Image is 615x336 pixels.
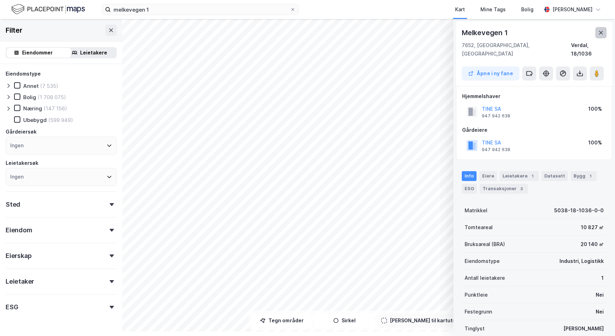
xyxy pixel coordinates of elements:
div: 1 [587,173,594,180]
input: Søk på adresse, matrikkel, gårdeiere, leietakere eller personer [111,4,290,15]
div: Mine Tags [480,5,506,14]
div: Hjemmelshaver [462,92,606,101]
div: 1 [529,173,536,180]
div: Antall leietakere [465,274,505,282]
div: 20 140 ㎡ [581,240,604,248]
iframe: Chat Widget [580,302,615,336]
div: 3 [518,185,525,192]
div: ESG [462,184,477,194]
button: Sirkel [315,314,374,328]
div: [PERSON_NAME] [552,5,593,14]
div: (599 949) [48,117,73,123]
div: Melkevegen 1 [462,27,509,38]
div: Bolig [521,5,533,14]
div: Annet [23,83,39,89]
div: Ingen [10,173,24,181]
button: Åpne i ny fane [462,66,519,80]
div: (1 708 075) [38,94,66,101]
div: Kart [455,5,465,14]
div: Næring [23,105,42,112]
div: Eierskap [6,252,31,260]
div: [PERSON_NAME] til kartutsnitt [390,316,464,325]
div: Eiere [479,171,497,181]
div: ESG [6,303,18,311]
div: Eiendom [6,226,32,234]
div: 100% [588,105,602,113]
div: Bolig [23,94,36,101]
div: Festegrunn [465,308,492,316]
div: Bruksareal (BRA) [465,240,505,248]
div: 5038-18-1036-0-0 [554,206,604,215]
div: Verdal, 18/1036 [571,41,607,58]
div: Eiendomstype [6,70,41,78]
img: logo.f888ab2527a4732fd821a326f86c7f29.svg [11,3,85,15]
div: Leietakere [80,49,107,57]
div: Tomteareal [465,223,493,232]
div: Industri, Logistikk [559,257,604,265]
div: Leietaker [6,277,34,286]
div: Matrikkel [465,206,487,215]
button: Tegn områder [252,314,312,328]
div: Punktleie [465,291,488,299]
div: 7652, [GEOGRAPHIC_DATA], [GEOGRAPHIC_DATA] [462,41,571,58]
div: Eiendommer [22,49,53,57]
div: Sted [6,200,20,209]
div: Ubebygd [23,117,47,123]
div: Datasett [542,171,568,181]
div: Nei [596,291,604,299]
div: 947 942 638 [482,113,510,119]
div: Eiendomstype [465,257,500,265]
div: Transaksjoner [480,184,528,194]
div: Bygg [571,171,597,181]
div: 10 827 ㎡ [581,223,604,232]
div: Leietakersøk [6,159,38,167]
div: (147 156) [44,105,67,112]
div: Tinglyst [465,324,485,333]
div: [PERSON_NAME] [563,324,604,333]
div: Info [462,171,477,181]
div: Ingen [10,141,24,150]
div: 947 942 638 [482,147,510,153]
div: 1 [601,274,604,282]
div: Filter [6,25,22,36]
div: Gårdeiere [462,126,606,134]
div: Gårdeiersøk [6,128,37,136]
div: Leietakere [500,171,539,181]
div: (7 535) [40,83,58,89]
div: 100% [588,138,602,147]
